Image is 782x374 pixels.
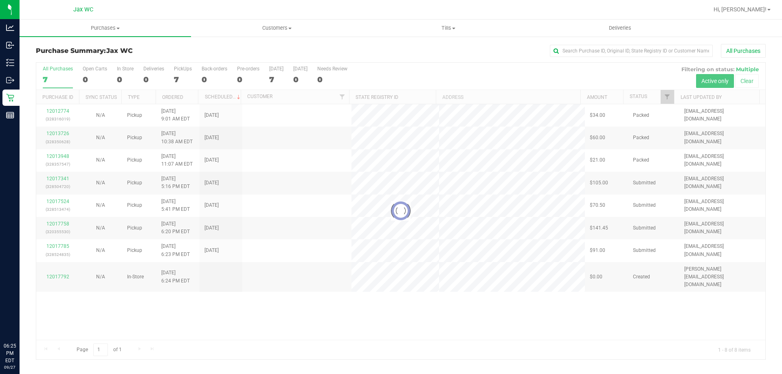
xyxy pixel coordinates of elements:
[4,342,16,364] p: 06:25 PM EDT
[8,309,33,333] iframe: Resource center
[6,76,14,84] inline-svg: Outbound
[6,24,14,32] inline-svg: Analytics
[714,6,767,13] span: Hi, [PERSON_NAME]!
[6,94,14,102] inline-svg: Retail
[362,20,534,37] a: Tills
[534,20,706,37] a: Deliveries
[6,41,14,49] inline-svg: Inbound
[598,24,642,32] span: Deliveries
[4,364,16,370] p: 09/27
[721,44,766,58] button: All Purchases
[6,111,14,119] inline-svg: Reports
[20,24,191,32] span: Purchases
[73,6,93,13] span: Jax WC
[191,24,362,32] span: Customers
[20,20,191,37] a: Purchases
[6,59,14,67] inline-svg: Inventory
[36,47,279,55] h3: Purchase Summary:
[363,24,534,32] span: Tills
[106,47,133,55] span: Jax WC
[550,45,713,57] input: Search Purchase ID, Original ID, State Registry ID or Customer Name...
[191,20,362,37] a: Customers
